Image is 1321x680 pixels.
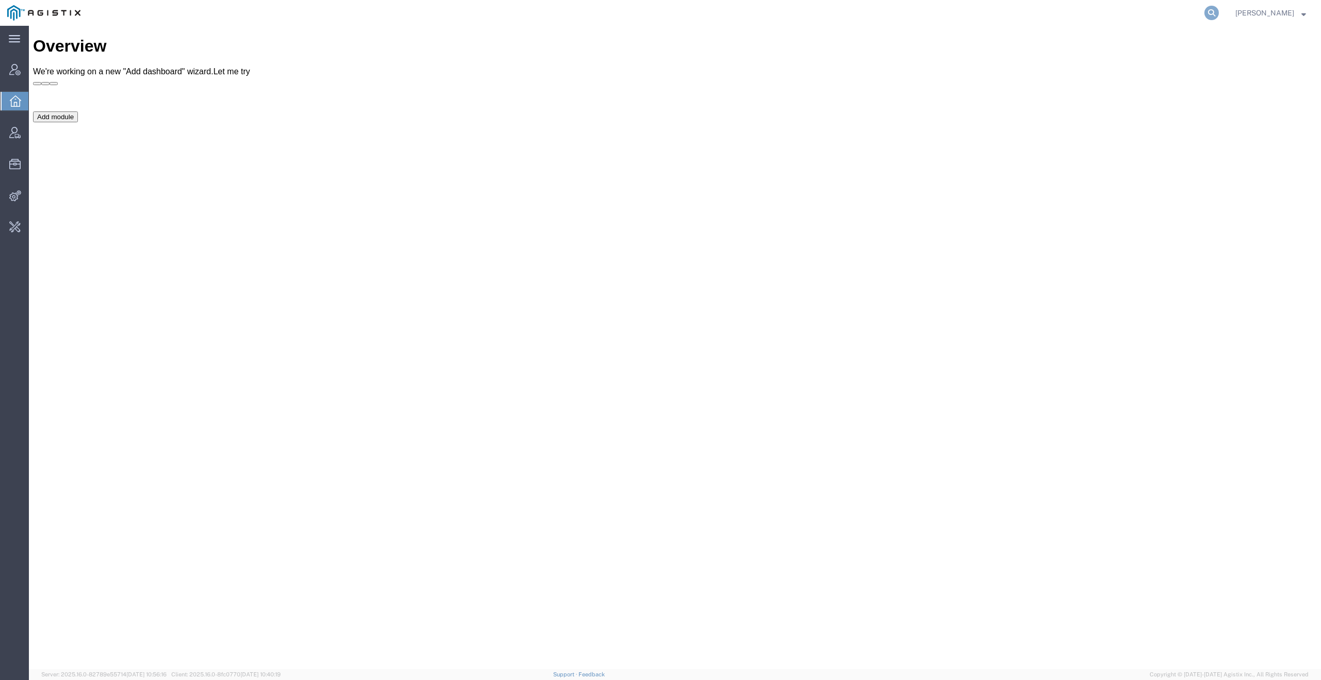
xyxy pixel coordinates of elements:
[7,5,80,21] img: logo
[240,671,281,677] span: [DATE] 10:40:19
[4,86,49,96] button: Add module
[1150,670,1309,679] span: Copyright © [DATE]-[DATE] Agistix Inc., All Rights Reserved
[1235,7,1307,19] button: [PERSON_NAME]
[184,41,221,50] a: Let me try
[29,26,1321,669] iframe: FS Legacy Container
[41,671,167,677] span: Server: 2025.16.0-82789e55714
[1235,7,1294,19] span: Daria Moshkova
[126,671,167,677] span: [DATE] 10:56:16
[171,671,281,677] span: Client: 2025.16.0-8fc0770
[578,671,605,677] a: Feedback
[553,671,579,677] a: Support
